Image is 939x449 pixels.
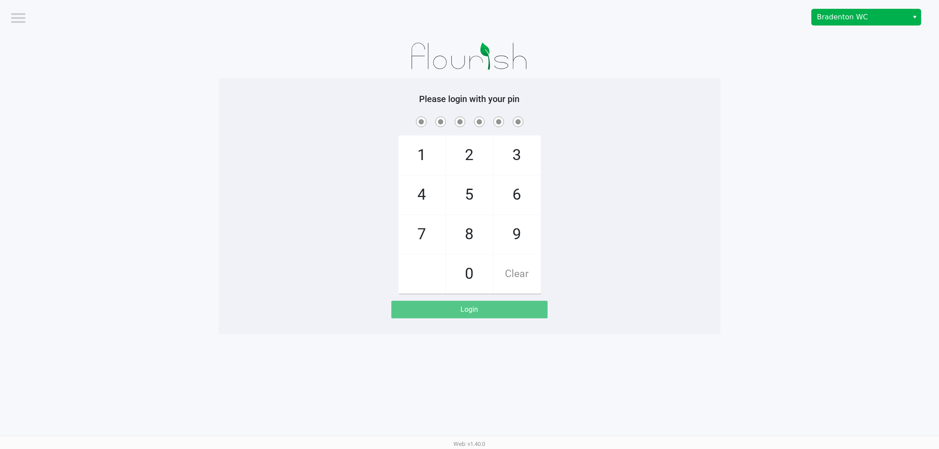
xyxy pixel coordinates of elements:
span: 0 [446,255,493,293]
span: Clear [494,255,541,293]
span: 7 [399,215,446,254]
span: 4 [399,175,446,214]
span: 3 [494,136,541,175]
button: Select [908,9,921,25]
span: 8 [446,215,493,254]
span: 1 [399,136,446,175]
h5: Please login with your pin [225,94,714,104]
span: 2 [446,136,493,175]
span: Bradenton WC [817,12,903,22]
span: Web: v1.40.0 [454,441,486,447]
span: 5 [446,175,493,214]
span: 9 [494,215,541,254]
span: 6 [494,175,541,214]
